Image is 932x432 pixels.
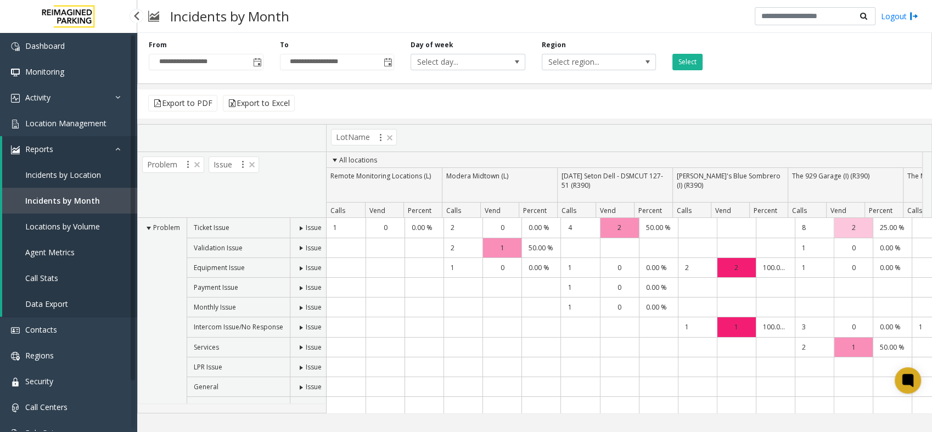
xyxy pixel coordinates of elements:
span: Call Centers [25,402,68,412]
span: Issue [306,243,322,253]
a: Locations by Volume [2,214,137,239]
span: Calls [907,206,922,215]
span: Incidents by Location [25,170,101,180]
span: Issue [306,382,322,391]
span: Security [25,376,53,386]
span: Location Management [25,118,106,128]
td: 4 [560,218,599,238]
span: Payment Issue [194,283,238,292]
span: No Assistance Needed [194,402,265,411]
span: 0 [617,302,621,312]
span: Issue [306,263,322,272]
span: Data Export [25,299,68,309]
span: Problem [142,156,204,173]
span: Regions [25,350,54,361]
span: Toggle popup [381,54,394,70]
span: Incidents by Month [25,195,100,206]
span: 0 [617,282,621,293]
label: Region [542,40,566,50]
span: 1 [501,243,504,253]
button: Export to PDF [148,95,217,111]
span: Toggle popup [251,54,263,70]
td: 1 [560,278,599,298]
td: 50.00 % [521,238,560,258]
span: Agent Metrics [25,247,75,257]
span: Issue [306,283,322,292]
img: pageIcon [148,3,159,30]
span: [PERSON_NAME]'s Blue Sombrero (I) (R390) [677,171,781,190]
img: 'icon' [11,94,20,103]
span: General [194,382,218,391]
span: Percent [408,206,431,215]
span: 0 [852,243,856,253]
span: All locations [339,155,377,165]
img: 'icon' [11,403,20,412]
span: Reports [25,144,53,154]
span: 0 [501,262,504,273]
td: 3 [795,317,834,337]
h3: Incidents by Month [165,3,295,30]
td: 1 [327,218,366,238]
span: Validation Issue [194,243,243,253]
span: 0 [501,222,504,233]
span: 1 [734,322,738,332]
td: 0.00 % [873,238,912,258]
span: Percent [638,206,662,215]
img: 'icon' [11,145,20,154]
span: 0 [384,222,388,233]
img: 'icon' [11,378,20,386]
a: Call Stats [2,265,137,291]
label: Day of week [411,40,453,50]
td: 100.00 % [756,317,795,337]
td: 1 [678,317,717,337]
td: 1 [560,258,599,278]
span: Vend [485,206,501,215]
span: Vend [369,206,385,215]
span: Percent [869,206,892,215]
span: Monitoring [25,66,64,77]
span: Issue [306,302,322,312]
span: Issue [306,402,322,411]
span: Ticket Issue [194,223,229,232]
td: 0.00 % [639,258,678,278]
span: Activity [25,92,50,103]
td: 8 [795,218,834,238]
span: Vend [715,206,731,215]
td: 100.00 % [756,258,795,278]
span: Problem [153,223,180,232]
a: Data Export [2,291,137,317]
td: 1 [795,238,834,258]
label: From [149,40,167,50]
a: Incidents by Location [2,162,137,188]
span: Modera Midtown (L) [446,171,508,181]
img: 'icon' [11,352,20,361]
a: Reports [2,136,137,162]
span: Calls [677,206,692,215]
span: The 929 Garage (I) (R390) [792,171,869,181]
span: Issue [306,322,322,332]
span: Services [194,343,219,352]
span: Issue [306,343,322,352]
span: Intercom Issue/No Response [194,322,283,332]
span: Remote Monitoring Locations (L) [330,171,431,181]
td: 2 [443,238,482,258]
span: 0 [852,262,856,273]
span: [DATE] Seton Dell - DSMCUT 127-51 (R390) [562,171,663,190]
button: Select [672,54,703,70]
span: Issue [306,223,322,232]
span: Locations by Volume [25,221,100,232]
a: Incidents by Month [2,188,137,214]
td: 25.00 % [873,218,912,238]
label: To [280,40,289,50]
span: Issue [306,362,322,372]
td: 50.00 % [639,218,678,238]
img: 'icon' [11,42,20,51]
span: Select day... [411,54,502,70]
span: LPR Issue [194,362,222,372]
span: Calls [792,206,807,215]
td: 1 [443,258,482,278]
span: Issue [209,156,259,173]
td: 0.00 % [639,298,678,317]
a: Agent Metrics [2,239,137,265]
td: 0.00 % [639,278,678,298]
